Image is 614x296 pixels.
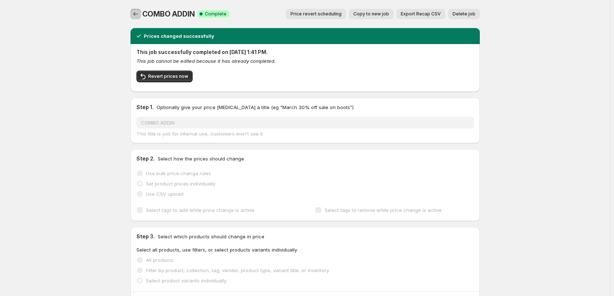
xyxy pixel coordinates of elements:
h2: This job successfully completed on [DATE] 1:41 PM. [136,48,474,56]
button: Revert prices now [136,71,193,82]
button: Export Recap CSV [396,9,445,19]
i: This job cannot be edited because it has already completed. [136,58,276,64]
span: Filter by product, collection, tag, vendor, product type, variant title, or inventory [146,267,329,273]
h2: Step 1. [136,104,154,111]
p: Select how the prices should change [158,155,244,162]
span: Select all products, use filters, or select products variants individually [136,247,297,253]
p: Optionally give your price [MEDICAL_DATA] a title (eg "March 30% off sale on boots") [157,104,354,111]
span: Revert prices now [148,73,188,79]
span: Price revert scheduling [290,11,342,17]
input: 30% off holiday sale [136,117,474,129]
button: Delete job [448,9,480,19]
span: Delete job [453,11,475,17]
span: Set product prices individually [146,181,215,187]
span: Export Recap CSV [401,11,441,17]
span: Select tags to add while price change is active [146,207,254,213]
span: Use bulk price change rules [146,170,211,176]
h2: Step 2. [136,155,155,162]
button: Price revert scheduling [286,9,346,19]
span: All products [146,257,174,263]
span: This title is just for internal use, customers won't see it [136,131,263,137]
h2: Step 3. [136,233,155,240]
span: Use CSV upload [146,191,183,197]
span: Select product variants individually [146,278,226,284]
h2: Prices changed successfully [144,32,214,40]
span: COMBO ADDIN [142,10,195,18]
p: Select which products should change in price [158,233,264,240]
button: Copy to new job [349,9,393,19]
button: Price change jobs [131,9,141,19]
span: Complete [205,11,226,17]
span: Copy to new job [353,11,389,17]
span: Select tags to remove while price change is active [325,207,442,213]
